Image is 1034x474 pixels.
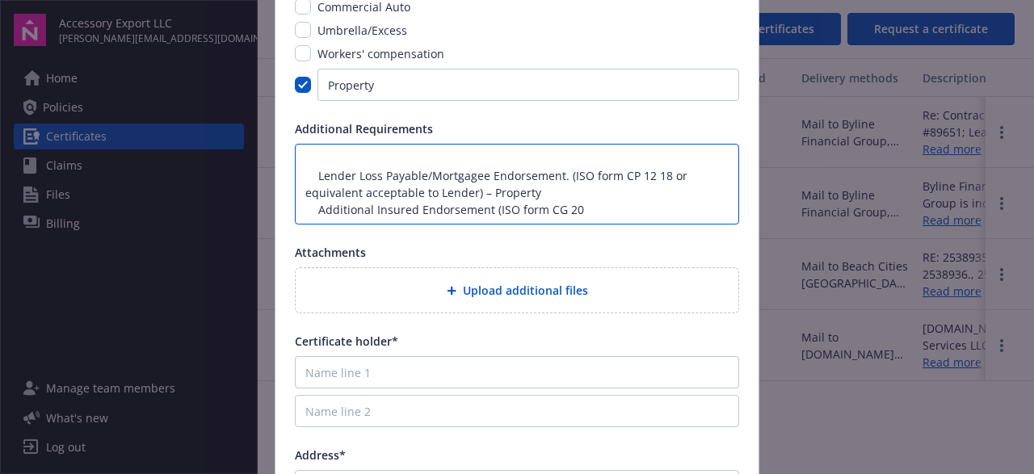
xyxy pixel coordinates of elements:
[295,121,433,136] span: Additional Requirements
[295,144,739,224] textarea: Do you have a copy of your renewal policy that also shows Beach Cities as the following: Lender L...
[295,267,739,313] div: Upload additional files
[295,356,739,388] input: Name line 1
[295,395,739,427] input: Name line 2
[317,23,407,38] span: Umbrella/Excess
[295,447,346,463] span: Address*
[295,245,366,260] span: Attachments
[463,282,588,299] span: Upload additional files
[295,333,398,349] span: Certificate holder*
[317,46,444,61] span: Workers' compensation
[317,69,739,101] input: Please list additional required coverage here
